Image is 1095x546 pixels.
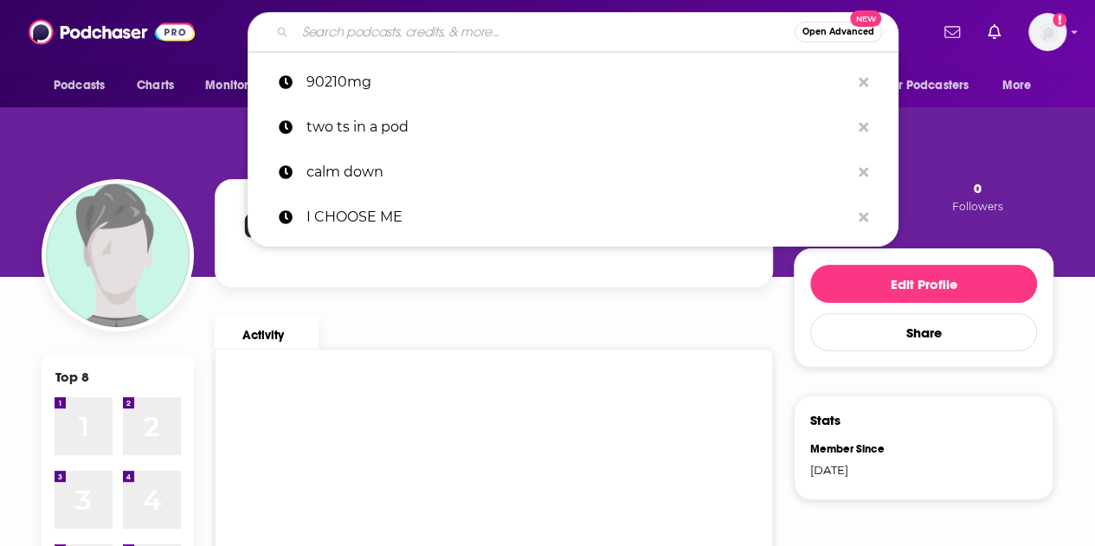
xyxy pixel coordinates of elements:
a: Charts [126,69,184,102]
button: open menu [42,69,127,102]
input: Search podcasts, credits, & more... [295,18,795,46]
button: 0Followers [947,179,1008,214]
p: two ts in a pod [306,105,850,150]
button: open menu [990,69,1053,102]
button: Open AdvancedNew [795,22,882,42]
button: Edit Profile [810,265,1037,303]
button: Share [810,313,1037,351]
img: Podchaser - Follow, Share and Rate Podcasts [29,16,195,48]
a: Show notifications dropdown [981,17,1008,47]
a: I CHOOSE ME [248,195,899,240]
a: Activity [215,316,319,349]
span: 0 [974,180,982,196]
span: For Podcasters [886,74,969,98]
div: [DATE] [810,463,912,477]
a: Show notifications dropdown [937,17,967,47]
button: open menu [874,69,994,102]
p: I CHOOSE ME [306,195,850,240]
img: User Profile [1028,13,1066,51]
a: calm down [248,150,899,195]
h1: [PERSON_NAME].Tullin [243,208,499,239]
span: Open Advanced [802,28,874,36]
div: Member Since [810,442,912,456]
span: Podcasts [54,74,105,98]
span: Logged in as Maria.Tullin [1028,13,1066,51]
button: open menu [193,69,289,102]
p: 90210mg [306,60,850,105]
div: Search podcasts, credits, & more... [248,12,899,52]
div: Top 8 [55,369,89,385]
span: New [850,10,881,27]
h3: Stats [810,412,841,428]
button: Show profile menu [1028,13,1066,51]
svg: Add a profile image [1053,13,1066,27]
a: 90210mg [248,60,899,105]
span: Followers [952,200,1003,213]
span: More [1002,74,1032,98]
span: Charts [137,74,174,98]
img: Maria.Tullin [46,183,190,327]
span: Monitoring [205,74,267,98]
a: two ts in a pod [248,105,899,150]
p: calm down [306,150,850,195]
